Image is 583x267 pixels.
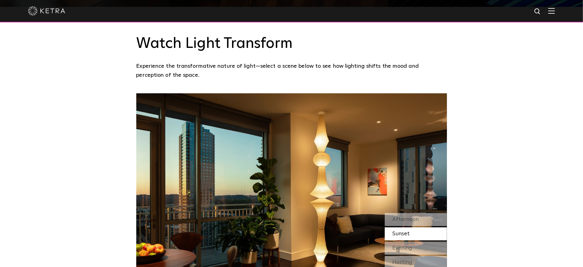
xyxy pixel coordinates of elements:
span: Hosting [393,260,412,265]
h3: Watch Light Transform [136,35,447,53]
img: ketra-logo-2019-white [28,6,65,16]
span: Evening [393,246,412,251]
img: Hamburger%20Nav.svg [548,8,555,14]
span: Afternoon [393,217,419,223]
p: Experience the transformative nature of light—select a scene below to see how lighting shifts the... [136,62,444,80]
span: Sunset [393,231,410,237]
img: search icon [534,8,542,16]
